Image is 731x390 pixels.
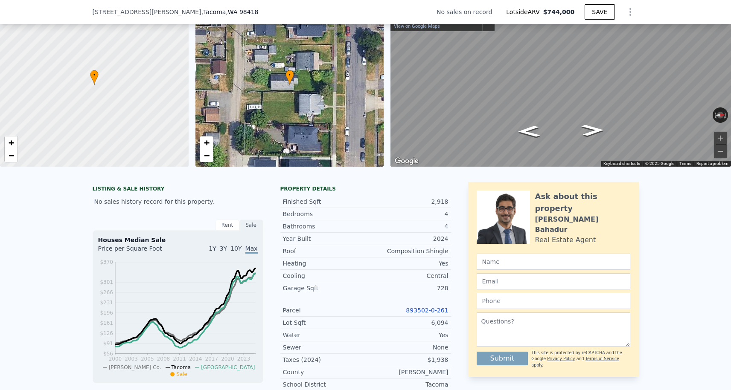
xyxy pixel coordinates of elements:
[366,318,449,327] div: 6,094
[100,310,113,316] tspan: $196
[108,356,122,362] tspan: 2000
[535,214,630,235] div: [PERSON_NAME] Bahadur
[283,355,366,364] div: Taxes (2024)
[283,380,366,389] div: School District
[280,185,451,192] div: Property details
[283,210,366,218] div: Bedrooms
[100,300,113,306] tspan: $231
[125,356,138,362] tspan: 2003
[283,318,366,327] div: Lot Sqft
[103,341,113,347] tspan: $91
[201,364,255,370] span: [GEOGRAPHIC_DATA]
[508,123,550,140] path: Go South, S Cushman Ave
[679,161,691,166] a: Terms (opens in new tab)
[713,107,717,123] button: Rotate counterclockwise
[90,70,99,85] div: •
[366,343,449,352] div: None
[285,70,294,85] div: •
[366,331,449,339] div: Yes
[239,220,263,231] div: Sale
[100,330,113,336] tspan: $126
[220,245,227,252] span: 3Y
[506,8,543,16] span: Lotside ARV
[157,356,170,362] tspan: 2008
[714,132,727,144] button: Zoom in
[645,161,674,166] span: © 2025 Google
[366,368,449,376] div: [PERSON_NAME]
[366,197,449,206] div: 2,918
[366,259,449,268] div: Yes
[283,234,366,243] div: Year Built
[535,191,630,214] div: Ask about this property
[9,137,14,148] span: +
[394,23,440,29] a: View on Google Maps
[216,220,239,231] div: Rent
[226,9,258,15] span: , WA 98418
[285,71,294,79] span: •
[366,247,449,255] div: Composition Shingle
[585,356,619,361] a: Terms of Service
[283,272,366,280] div: Cooling
[283,222,366,231] div: Bathrooms
[205,356,218,362] tspan: 2017
[221,356,234,362] tspan: 2020
[209,245,216,252] span: 1Y
[283,331,366,339] div: Water
[103,351,113,357] tspan: $56
[406,307,448,314] a: 893502-0-261
[237,356,250,362] tspan: 2023
[283,306,366,315] div: Parcel
[172,364,191,370] span: Tacoma
[283,368,366,376] div: County
[140,356,154,362] tspan: 2005
[204,137,209,148] span: +
[173,356,186,362] tspan: 2011
[204,150,209,161] span: −
[5,136,17,149] a: Zoom in
[98,244,178,258] div: Price per Square Foot
[9,150,14,161] span: −
[283,343,366,352] div: Sewer
[176,371,187,377] span: Sale
[547,356,575,361] a: Privacy Policy
[366,210,449,218] div: 4
[477,352,528,365] button: Submit
[724,107,728,123] button: Rotate clockwise
[713,111,728,118] button: Reset the view
[390,3,731,167] div: Map
[393,156,421,167] img: Google
[100,259,113,265] tspan: $370
[622,3,639,20] button: Show Options
[100,289,113,295] tspan: $266
[100,320,113,326] tspan: $161
[93,8,201,16] span: [STREET_ADDRESS][PERSON_NAME]
[535,235,596,245] div: Real Estate Agent
[283,197,366,206] div: Finished Sqft
[390,3,731,167] div: Street View
[245,245,258,254] span: Max
[90,71,99,79] span: •
[283,247,366,255] div: Roof
[585,4,615,20] button: SAVE
[200,136,213,149] a: Zoom in
[5,149,17,162] a: Zoom out
[100,279,113,285] tspan: $301
[366,234,449,243] div: 2024
[283,259,366,268] div: Heating
[696,161,728,166] a: Report a problem
[477,273,630,289] input: Email
[283,284,366,292] div: Garage Sqft
[543,9,575,15] span: $744,000
[477,293,630,309] input: Phone
[366,222,449,231] div: 4
[189,356,202,362] tspan: 2014
[437,8,499,16] div: No sales on record
[714,145,727,158] button: Zoom out
[366,380,449,389] div: Tacoma
[531,350,630,368] div: This site is protected by reCAPTCHA and the Google and apply.
[98,236,258,244] div: Houses Median Sale
[93,185,263,194] div: LISTING & SALE HISTORY
[201,8,259,16] span: , Tacoma
[603,161,640,167] button: Keyboard shortcuts
[393,156,421,167] a: Open this area in Google Maps (opens a new window)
